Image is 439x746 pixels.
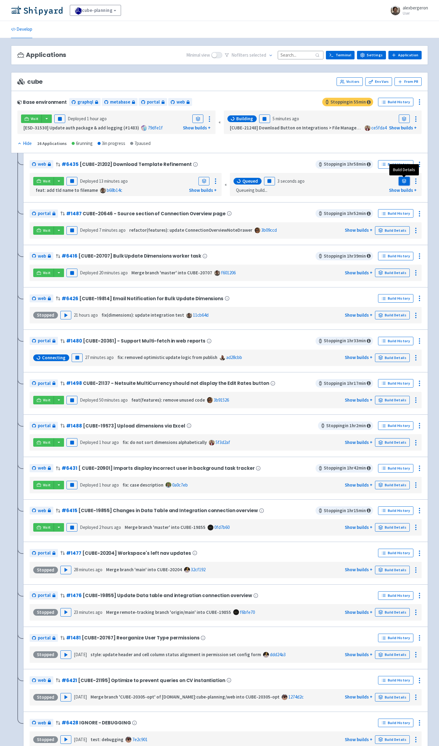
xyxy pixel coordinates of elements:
[82,635,199,640] span: [CUBE-20767] Reorganize User Type permissions
[375,735,410,744] a: Build Details
[316,160,373,169] span: Stopping in 1 hr 58 min
[130,140,151,147] div: 7 paused
[17,51,66,58] h3: Applications
[106,567,182,572] strong: Merge branch 'main' into CUBE-20204
[123,439,207,445] strong: fix: do not sort dimensions alphabetically
[31,116,39,121] span: Visit
[66,380,82,386] a: #1498
[375,481,410,489] a: Build Details
[378,506,413,515] a: Build History
[30,634,58,642] a: portal
[189,187,217,193] a: Show builds +
[132,737,148,742] a: 7e2c901
[66,423,82,429] a: #1488
[277,178,305,184] time: 3 seconds ago
[183,125,211,131] a: Show builds +
[30,549,58,557] a: portal
[66,592,81,599] a: #1476
[375,608,410,617] a: Build Details
[17,78,43,85] span: cube
[91,652,261,657] strong: style: update header and cell column status alignment in permission set config form
[42,355,66,361] span: Connecting
[226,354,242,360] a: ad28cbb
[375,523,410,532] a: Build Details
[288,694,304,700] a: 1274d2c
[43,228,51,233] span: Visit
[74,609,102,615] time: 23 minutes ago
[230,125,426,131] strong: [CUBE-21248] Download Button on Integrations > File Management Page Does Not Work (#1493)
[33,438,54,447] a: Visit
[83,211,226,216] span: CUBE-20646 - Source section of Connection Overview page
[316,506,373,515] span: Stopping in 1 hr 15 min
[38,677,46,684] span: web
[80,397,128,403] span: Deployed
[403,5,428,11] span: alexbergeron
[66,523,77,532] button: Pause
[72,140,93,147] div: 6 running
[85,354,114,360] time: 27 minutes ago
[316,379,373,388] span: Stopping in 1 hr 17 min
[66,550,81,556] a: #1477
[378,252,413,260] a: Build History
[62,720,78,726] a: #6428
[80,270,128,276] span: Deployed
[17,140,32,147] button: Hide
[60,311,71,319] button: Play
[403,11,428,15] small: User
[11,21,32,38] a: Develop
[357,51,386,59] a: Settings
[38,635,51,642] span: portal
[261,227,277,233] a: 3b09ccd
[33,269,54,277] a: Visit
[11,5,62,15] img: Shipyard logo
[345,227,373,233] a: Show builds +
[21,114,42,123] a: Visit
[60,650,71,659] button: Play
[30,379,58,388] a: portal
[186,52,210,59] span: Minimal view
[99,439,119,445] time: 1 hour ago
[99,482,119,488] time: 1 hour ago
[80,162,191,167] span: [CUBE-21202] Download Template Refinement
[38,550,51,557] span: portal
[278,51,323,59] input: Search...
[60,566,71,574] button: Play
[66,210,81,217] a: #1487
[326,51,355,59] a: Terminal
[30,337,58,345] a: portal
[216,439,230,445] a: 5f3d2af
[87,116,107,121] time: 1 hour ago
[43,398,51,403] span: Visit
[80,227,126,233] span: Deployed
[60,693,71,702] button: Play
[23,125,139,131] strong: [ESD-31530] Update auth package & add logging (#1483)
[337,77,363,86] a: Visitors
[345,694,373,700] a: Show builds +
[38,253,46,260] span: web
[83,338,205,343] span: [CUBE-20361] - Support Multi-fetch in web reports
[66,635,80,641] a: #1481
[106,609,231,615] strong: Merge remote-tracking branch 'origin/main' into CUBE-19855
[33,609,58,616] div: Stopped
[38,161,46,168] span: web
[375,269,410,277] a: Build Details
[38,720,46,727] span: web
[240,609,255,615] a: f6bfe70
[345,439,373,445] a: Show builds +
[78,253,201,259] span: [CUBE-20707] Bulk Update Dimensions worker task
[139,98,167,106] a: portal
[33,177,54,185] a: Visit
[375,226,410,235] a: Build Details
[214,397,229,403] a: 3b91526
[43,483,51,487] span: Visit
[345,482,373,488] a: Show builds +
[62,253,77,259] a: #6416
[345,524,373,530] a: Show builds +
[225,173,227,196] div: «
[37,140,67,147] div: 16 Applications
[318,421,373,430] span: Stopping in 1 hr 2 min
[177,99,185,106] span: web
[62,507,77,514] a: #6415
[78,466,255,471] span: [ CUBE-20901] Imports display incorrect user in background task tracker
